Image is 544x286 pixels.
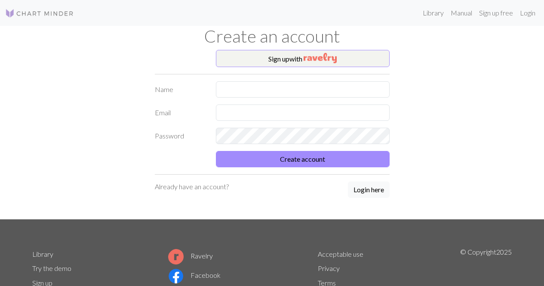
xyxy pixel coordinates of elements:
a: Privacy [318,264,340,272]
a: Sign up free [476,4,516,22]
button: Sign upwith [216,50,390,67]
button: Login here [348,181,390,198]
img: Logo [5,8,74,18]
a: Facebook [168,271,221,279]
img: Ravelry logo [168,249,184,264]
a: Library [419,4,447,22]
label: Name [150,81,211,98]
a: Try the demo [32,264,71,272]
label: Email [150,105,211,121]
a: Login here [348,181,390,199]
a: Library [32,250,53,258]
h1: Create an account [27,26,517,46]
a: Ravelry [168,252,213,260]
a: Acceptable use [318,250,363,258]
img: Facebook logo [168,268,184,284]
a: Manual [447,4,476,22]
button: Create account [216,151,390,167]
a: Login [516,4,539,22]
img: Ravelry [304,53,337,63]
label: Password [150,128,211,144]
p: Already have an account? [155,181,229,192]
